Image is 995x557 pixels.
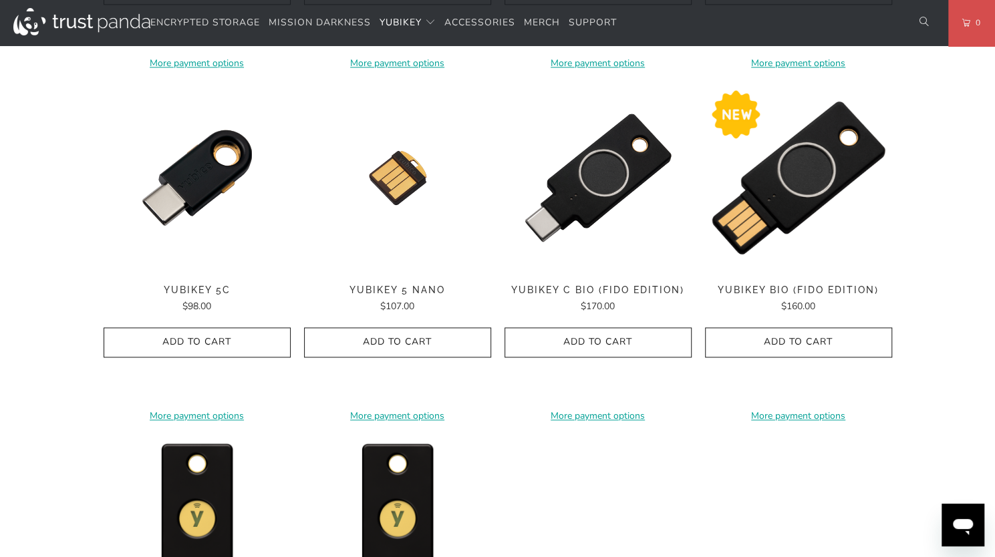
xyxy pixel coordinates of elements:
[505,285,692,314] a: YubiKey C Bio (FIDO Edition) $170.00
[304,409,491,423] a: More payment options
[104,84,291,271] img: YubiKey 5C - Trust Panda
[104,285,291,314] a: YubiKey 5C $98.00
[182,300,211,313] span: $98.00
[781,300,815,313] span: $160.00
[705,84,892,271] a: YubiKey Bio (FIDO Edition) - Trust Panda YubiKey Bio (FIDO Edition) - Trust Panda
[705,285,892,296] span: YubiKey Bio (FIDO Edition)
[970,15,981,30] span: 0
[719,337,878,348] span: Add to Cart
[304,84,491,271] a: YubiKey 5 Nano - Trust Panda YubiKey 5 Nano - Trust Panda
[505,327,692,357] button: Add to Cart
[524,16,560,29] span: Merch
[505,409,692,423] a: More payment options
[150,16,260,29] span: Encrypted Storage
[269,7,371,39] a: Mission Darkness
[524,7,560,39] a: Merch
[304,327,491,357] button: Add to Cart
[569,16,617,29] span: Support
[380,300,414,313] span: $107.00
[104,84,291,271] a: YubiKey 5C - Trust Panda YubiKey 5C - Trust Panda
[304,84,491,271] img: YubiKey 5 Nano - Trust Panda
[104,327,291,357] button: Add to Cart
[444,7,515,39] a: Accessories
[304,56,491,71] a: More payment options
[705,84,892,271] img: YubiKey Bio (FIDO Edition) - Trust Panda
[104,285,291,296] span: YubiKey 5C
[380,16,422,29] span: YubiKey
[318,337,477,348] span: Add to Cart
[150,7,617,39] nav: Translation missing: en.navigation.header.main_nav
[942,504,984,546] iframe: Button to launch messaging window
[150,7,260,39] a: Encrypted Storage
[380,7,436,39] summary: YubiKey
[705,327,892,357] button: Add to Cart
[569,7,617,39] a: Support
[505,84,692,271] img: YubiKey C Bio (FIDO Edition) - Trust Panda
[581,300,615,313] span: $170.00
[104,409,291,423] a: More payment options
[118,337,277,348] span: Add to Cart
[304,285,491,314] a: YubiKey 5 Nano $107.00
[269,16,371,29] span: Mission Darkness
[444,16,515,29] span: Accessories
[505,84,692,271] a: YubiKey C Bio (FIDO Edition) - Trust Panda YubiKey C Bio (FIDO Edition) - Trust Panda
[705,285,892,314] a: YubiKey Bio (FIDO Edition) $160.00
[705,409,892,423] a: More payment options
[505,285,692,296] span: YubiKey C Bio (FIDO Edition)
[519,337,678,348] span: Add to Cart
[13,8,150,35] img: Trust Panda Australia
[104,56,291,71] a: More payment options
[705,56,892,71] a: More payment options
[304,285,491,296] span: YubiKey 5 Nano
[505,56,692,71] a: More payment options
